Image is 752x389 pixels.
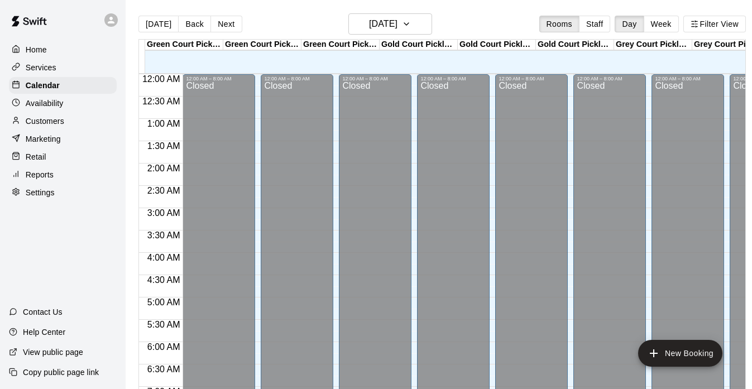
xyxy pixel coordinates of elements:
a: Availability [9,95,117,112]
span: 1:30 AM [145,141,183,151]
div: Gold Court Pickleball #2 [458,40,536,50]
a: Reports [9,166,117,183]
span: 3:30 AM [145,230,183,240]
div: Green Court Pickleball #1 [145,40,223,50]
a: Calendar [9,77,117,94]
div: 12:00 AM – 8:00 AM [420,76,486,81]
p: Services [26,62,56,73]
div: Gold Court Pickleball #1 [380,40,458,50]
button: Filter View [683,16,746,32]
button: Next [210,16,242,32]
button: Staff [579,16,611,32]
p: Settings [26,187,55,198]
div: Grey Court Pickleball #1 [614,40,692,50]
div: 12:00 AM – 8:00 AM [342,76,408,81]
p: Retail [26,151,46,162]
a: Retail [9,148,117,165]
button: Day [615,16,644,32]
span: 3:00 AM [145,208,183,218]
span: 4:30 AM [145,275,183,285]
span: 1:00 AM [145,119,183,128]
div: 12:00 AM – 8:00 AM [655,76,721,81]
div: 12:00 AM – 8:00 AM [499,76,564,81]
p: Marketing [26,133,61,145]
span: 2:00 AM [145,164,183,173]
button: add [638,340,722,367]
p: Help Center [23,326,65,338]
a: Customers [9,113,117,129]
button: Rooms [539,16,579,32]
div: Green Court Pickleball #3 [301,40,380,50]
p: Reports [26,169,54,180]
p: Home [26,44,47,55]
span: 12:00 AM [140,74,183,84]
span: 4:00 AM [145,253,183,262]
p: View public page [23,347,83,358]
span: 2:30 AM [145,186,183,195]
button: Back [178,16,211,32]
div: Green Court Pickleball #2 [223,40,301,50]
p: Contact Us [23,306,63,318]
span: 5:30 AM [145,320,183,329]
div: 12:00 AM – 8:00 AM [186,76,252,81]
p: Customers [26,116,64,127]
a: Marketing [9,131,117,147]
span: 12:30 AM [140,97,183,106]
button: [DATE] [138,16,179,32]
button: Week [644,16,679,32]
div: 12:00 AM – 8:00 AM [577,76,643,81]
a: Settings [9,184,117,201]
p: Availability [26,98,64,109]
div: Gold Court Pickleball #3 [536,40,614,50]
div: 12:00 AM – 8:00 AM [264,76,330,81]
h6: [DATE] [369,16,397,32]
a: Home [9,41,117,58]
span: 6:30 AM [145,364,183,374]
button: [DATE] [348,13,432,35]
p: Calendar [26,80,60,91]
a: Services [9,59,117,76]
p: Copy public page link [23,367,99,378]
span: 5:00 AM [145,297,183,307]
span: 6:00 AM [145,342,183,352]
